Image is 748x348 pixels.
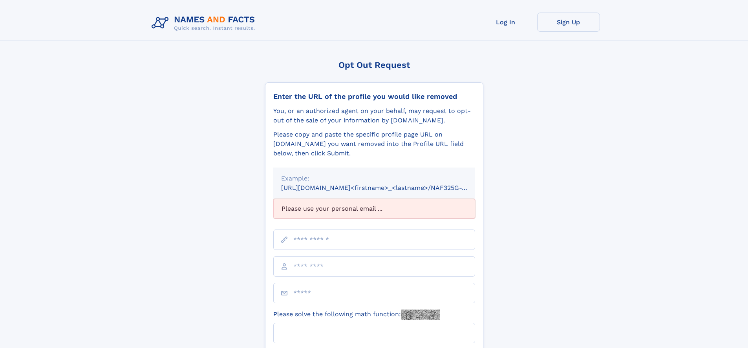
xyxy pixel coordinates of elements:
div: Please use your personal email ... [273,199,475,219]
div: Please copy and paste the specific profile page URL on [DOMAIN_NAME] you want removed into the Pr... [273,130,475,158]
div: Example: [281,174,467,183]
div: You, or an authorized agent on your behalf, may request to opt-out of the sale of your informatio... [273,106,475,125]
small: [URL][DOMAIN_NAME]<firstname>_<lastname>/NAF325G-xxxxxxxx [281,184,490,191]
a: Sign Up [537,13,600,32]
label: Please solve the following math function: [273,310,440,320]
div: Opt Out Request [265,60,483,70]
a: Log In [474,13,537,32]
div: Enter the URL of the profile you would like removed [273,92,475,101]
img: Logo Names and Facts [148,13,262,34]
